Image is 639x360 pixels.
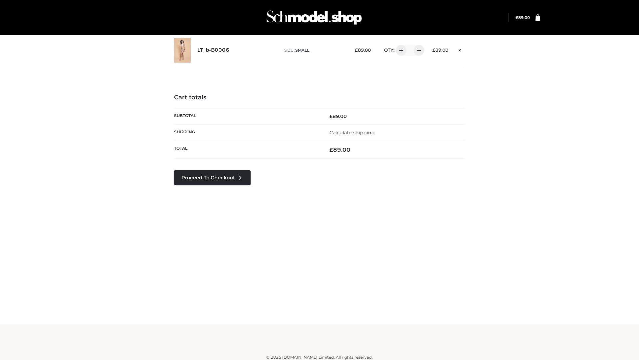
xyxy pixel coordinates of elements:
a: Proceed to Checkout [174,170,251,185]
bdi: 89.00 [355,47,371,53]
a: Calculate shipping [329,130,375,136]
th: Subtotal [174,108,319,124]
a: LT_b-B0006 [197,47,229,53]
a: £89.00 [516,15,530,20]
bdi: 89.00 [516,15,530,20]
img: LT_b-B0006 - SMALL [174,38,191,63]
span: £ [329,146,333,153]
span: £ [516,15,518,20]
bdi: 89.00 [432,47,448,53]
bdi: 89.00 [329,146,350,153]
a: Remove this item [455,45,465,54]
span: £ [355,47,358,53]
p: size : [284,47,344,53]
th: Total [174,141,319,159]
img: Schmodel Admin 964 [264,4,364,31]
div: QTY: [377,45,422,56]
span: £ [432,47,435,53]
h4: Cart totals [174,94,465,101]
span: £ [329,113,332,119]
bdi: 89.00 [329,113,347,119]
span: SMALL [295,48,309,53]
th: Shipping [174,124,319,141]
